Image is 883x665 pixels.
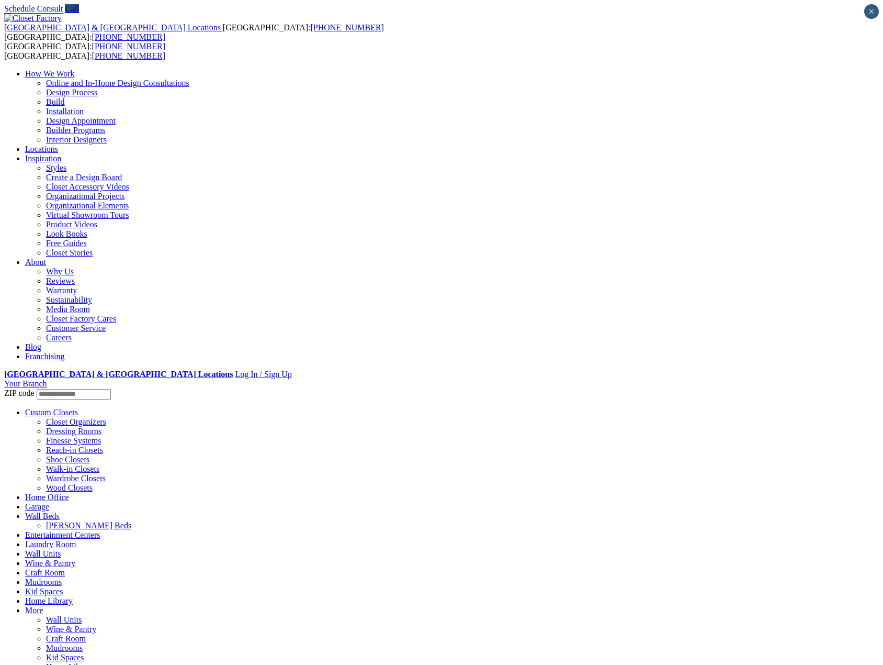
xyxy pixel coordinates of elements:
[25,408,78,417] a: Custom Closets
[92,42,165,51] a: [PHONE_NUMBER]
[46,163,66,172] a: Styles
[46,126,105,135] a: Builder Programs
[37,389,111,400] input: Enter your Zip code
[46,182,129,191] a: Closet Accessory Videos
[25,540,76,549] a: Laundry Room
[25,342,41,351] a: Blog
[46,333,72,342] a: Careers
[46,286,77,295] a: Warranty
[25,578,62,586] a: Mudrooms
[25,568,65,577] a: Craft Room
[4,4,63,13] a: Schedule Consult
[46,314,116,323] a: Closet Factory Cares
[310,23,383,32] a: [PHONE_NUMBER]
[46,135,107,144] a: Interior Designers
[46,97,65,106] a: Build
[46,192,124,201] a: Organizational Projects
[46,417,106,426] a: Closet Organizers
[4,23,221,32] span: [GEOGRAPHIC_DATA] & [GEOGRAPHIC_DATA] Locations
[4,379,47,388] a: Your Branch
[4,23,384,41] span: [GEOGRAPHIC_DATA]: [GEOGRAPHIC_DATA]:
[46,88,97,97] a: Design Process
[25,493,69,502] a: Home Office
[25,145,58,153] a: Locations
[46,436,101,445] a: Finesse Systems
[46,295,92,304] a: Sustainability
[46,173,122,182] a: Create a Design Board
[25,559,75,568] a: Wine & Pantry
[4,14,62,23] img: Closet Factory
[46,427,101,436] a: Dressing Rooms
[25,606,43,615] a: More menu text will display only on big screen
[46,305,90,314] a: Media Room
[4,42,165,60] span: [GEOGRAPHIC_DATA]: [GEOGRAPHIC_DATA]:
[4,389,35,397] span: ZIP code
[25,596,73,605] a: Home Library
[25,512,60,520] a: Wall Beds
[25,69,75,78] a: How We Work
[25,587,63,596] a: Kid Spaces
[46,455,89,464] a: Shoe Closets
[235,370,291,379] a: Log In / Sign Up
[46,324,106,332] a: Customer Service
[25,258,46,267] a: About
[864,4,879,19] button: Close
[46,521,131,530] a: [PERSON_NAME] Beds
[46,653,84,662] a: Kid Spaces
[46,446,103,455] a: Reach-in Closets
[46,116,116,125] a: Design Appointment
[4,370,233,379] a: [GEOGRAPHIC_DATA] & [GEOGRAPHIC_DATA] Locations
[25,549,61,558] a: Wall Units
[46,474,106,483] a: Wardrobe Closets
[92,51,165,60] a: [PHONE_NUMBER]
[46,276,75,285] a: Reviews
[46,625,96,634] a: Wine & Pantry
[25,154,61,163] a: Inspiration
[46,615,82,624] a: Wall Units
[25,530,100,539] a: Entertainment Centers
[46,239,87,248] a: Free Guides
[46,634,86,643] a: Craft Room
[25,502,49,511] a: Garage
[46,210,129,219] a: Virtual Showroom Tours
[46,267,74,276] a: Why Us
[46,644,83,652] a: Mudrooms
[46,220,97,229] a: Product Videos
[46,107,84,116] a: Installation
[46,464,99,473] a: Walk-in Closets
[46,248,93,257] a: Closet Stories
[46,201,129,210] a: Organizational Elements
[65,4,79,13] a: Call
[4,23,223,32] a: [GEOGRAPHIC_DATA] & [GEOGRAPHIC_DATA] Locations
[46,483,93,492] a: Wood Closets
[25,352,65,361] a: Franchising
[92,32,165,41] a: [PHONE_NUMBER]
[46,229,87,238] a: Look Books
[46,79,189,87] a: Online and In-Home Design Consultations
